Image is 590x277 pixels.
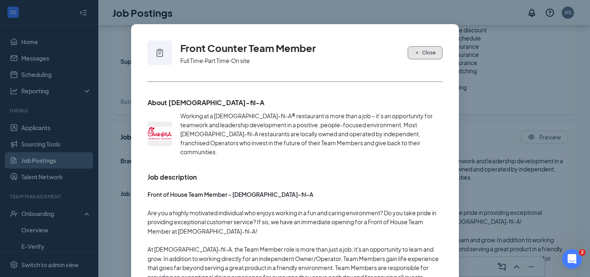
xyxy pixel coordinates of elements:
[147,173,197,181] span: Job description
[147,208,442,236] p: Are you a highly motivated individual who enjoys working in a fun and caring environment? Do you ...
[579,249,585,256] span: 2
[147,191,313,198] strong: Front of House Team Member - [DEMOGRAPHIC_DATA]-fil-A
[155,48,165,58] svg: Clipboard
[147,98,264,107] span: About [DEMOGRAPHIC_DATA]-fil-A
[180,112,433,155] span: Working at a [DEMOGRAPHIC_DATA]-fil-A® restaurant is more than a job – it’s an opportunity for te...
[415,50,420,55] svg: Cross
[203,56,229,65] span: ‧ Part Time
[408,46,442,59] button: CrossClose
[180,56,203,65] span: Full Time
[229,56,250,65] span: ‧ On site
[180,42,316,54] span: Front Counter Team Member
[147,127,172,141] img: Chick-fil-A
[562,249,582,269] iframe: Intercom live chat
[422,49,436,56] span: Close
